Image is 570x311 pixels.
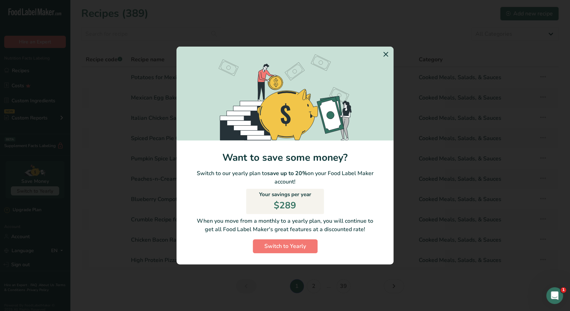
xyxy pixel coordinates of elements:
[182,217,388,234] p: When you move from a monthly to a yearly plan, you will continue to get all Food Label Maker's gr...
[259,191,311,199] p: Your savings per year
[274,199,296,212] p: $289
[546,287,563,304] iframe: Intercom live chat
[267,170,307,177] b: save up to 20%
[176,152,394,164] h1: Want to save some money?
[176,169,394,186] p: Switch to our yearly plan to on your Food Label Maker account!
[561,287,566,293] span: 1
[264,242,306,250] span: Switch to Yearly
[253,239,318,253] button: Switch to Yearly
